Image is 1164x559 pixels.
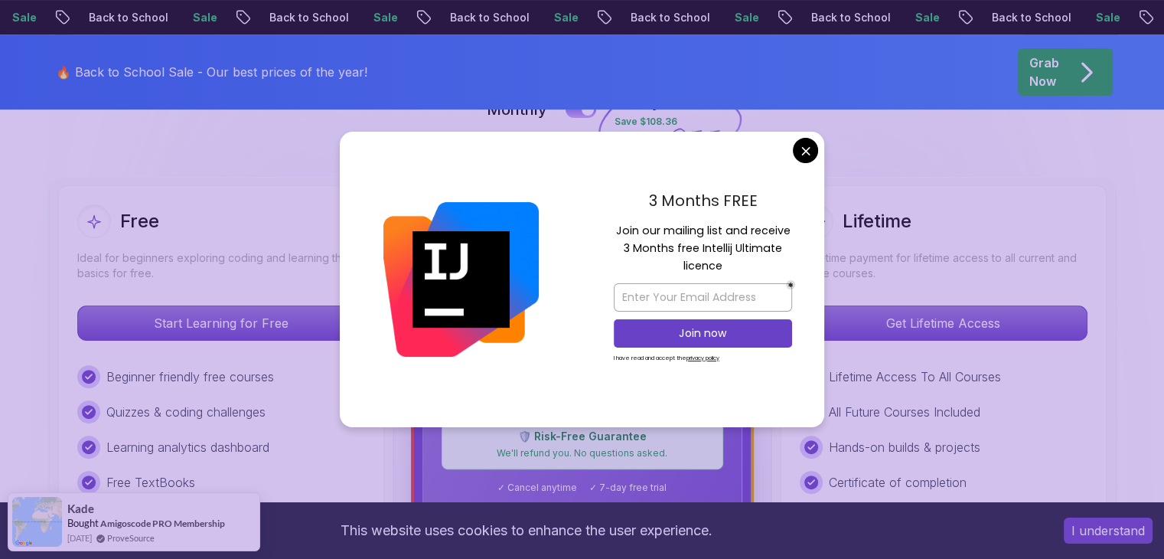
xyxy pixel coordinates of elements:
p: Back to School [74,10,178,25]
button: Start Learning for Free [77,306,365,341]
a: Amigoscode PRO Membership [100,518,225,529]
p: Back to School [435,10,540,25]
h2: Free [120,209,159,234]
p: All Future Courses Included [829,403,980,421]
p: Hands-on builds & projects [829,438,980,456]
p: Sale [720,10,769,25]
p: Lifetime Access To All Courses [829,368,1001,386]
p: Free TextBooks [106,473,195,492]
p: Back to School [797,10,901,25]
p: Back to School [977,10,1081,25]
p: One-time payment for lifetime access to all current and future courses. [800,250,1087,281]
p: Sale [1081,10,1130,25]
p: Quizzes & coding challenges [106,403,266,421]
p: 🛡️ Risk-Free Guarantee [452,429,713,444]
img: provesource social proof notification image [12,497,62,547]
p: Beginner friendly free courses [106,368,274,386]
p: Back to School [616,10,720,25]
p: Certificate of completion [829,473,967,492]
p: Sale [359,10,408,25]
button: Get Lifetime Access [800,306,1087,341]
span: [DATE] [67,531,92,544]
p: Get Lifetime Access [800,306,1087,340]
p: Grab Now [1029,54,1059,90]
p: Sale [540,10,589,25]
p: Sale [178,10,227,25]
p: 🔥 Back to School Sale - Our best prices of the year! [56,63,367,81]
a: ProveSource [107,531,155,544]
span: ✓ Cancel anytime [497,482,577,494]
span: Bought [67,517,99,529]
div: This website uses cookies to enhance the user experience. [11,514,1041,548]
p: Ideal for beginners exploring coding and learning the basics for free. [77,250,365,281]
p: Monthly [487,99,547,120]
p: Sale [901,10,950,25]
p: Start Learning for Free [78,306,364,340]
p: Back to School [255,10,359,25]
a: Start Learning for Free [77,315,365,331]
button: Accept cookies [1064,518,1153,544]
p: Learning analytics dashboard [106,438,269,456]
h2: Lifetime [843,209,911,234]
p: We'll refund you. No questions asked. [452,447,713,459]
span: Kade [67,502,94,515]
a: Get Lifetime Access [800,315,1087,331]
span: ✓ 7-day free trial [589,482,667,494]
